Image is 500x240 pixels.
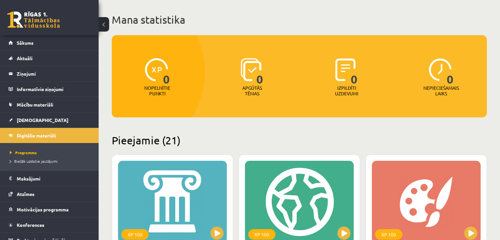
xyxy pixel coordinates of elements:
[9,35,90,50] a: Sākums
[7,12,60,28] a: Rīgas 1. Tālmācības vidusskola
[17,82,90,97] legend: Informatīvie ziņojumi
[17,66,90,81] legend: Ziņojumi
[375,229,402,240] div: XP 100
[17,132,56,138] span: Digitālie materiāli
[17,191,35,197] span: Atzīmes
[9,171,90,186] a: Maksājumi
[9,97,90,112] a: Mācību materiāli
[239,85,265,96] p: Apgūtās tēmas
[9,128,90,143] a: Digitālie materiāli
[334,85,359,96] p: Izpildīti uzdevumi
[10,158,92,164] a: Biežāk uzdotie jautājumi
[144,85,170,96] p: Nopelnītie punkti
[17,206,69,212] span: Motivācijas programma
[10,158,58,164] span: Biežāk uzdotie jautājumi
[163,58,170,85] span: 0
[17,102,53,108] span: Mācību materiāli
[10,150,92,156] a: Programma
[9,112,90,128] a: [DEMOGRAPHIC_DATA]
[9,51,90,66] a: Aktuāli
[423,85,459,96] p: Nepieciešamais laiks
[351,58,358,85] span: 0
[447,58,454,85] span: 0
[17,117,68,123] span: [DEMOGRAPHIC_DATA]
[9,66,90,81] a: Ziņojumi
[112,134,487,147] h2: Pieejamie (21)
[256,58,263,85] span: 0
[429,58,452,81] img: icon-clock-7be60019b62300814b6bd22b8e044499b485619524d84068768e800edab66f18.svg
[335,58,356,81] img: icon-completed-tasks-ad58ae20a441b2904462921112bc710f1caf180af7a3daa7317a5a94f2d26646.svg
[17,55,33,61] span: Aktuāli
[10,150,37,155] span: Programma
[17,222,44,228] span: Konferences
[241,58,261,81] img: icon-learned-topics-4a711ccc23c960034f471b6e78daf4a3bad4a20eaf4de84257b87e66633f6470.svg
[9,217,90,232] a: Konferences
[9,186,90,202] a: Atzīmes
[145,58,168,81] img: icon-xp-0682a9bc20223a9ccc6f5883a126b849a74cddfe5390d2b41b4391c66f2066e7.svg
[121,229,149,240] div: XP 100
[9,82,90,97] a: Informatīvie ziņojumi
[9,202,90,217] a: Motivācijas programma
[248,229,275,240] div: XP 100
[17,171,90,186] legend: Maksājumi
[112,13,487,26] h1: Mana statistika
[17,40,34,46] span: Sākums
